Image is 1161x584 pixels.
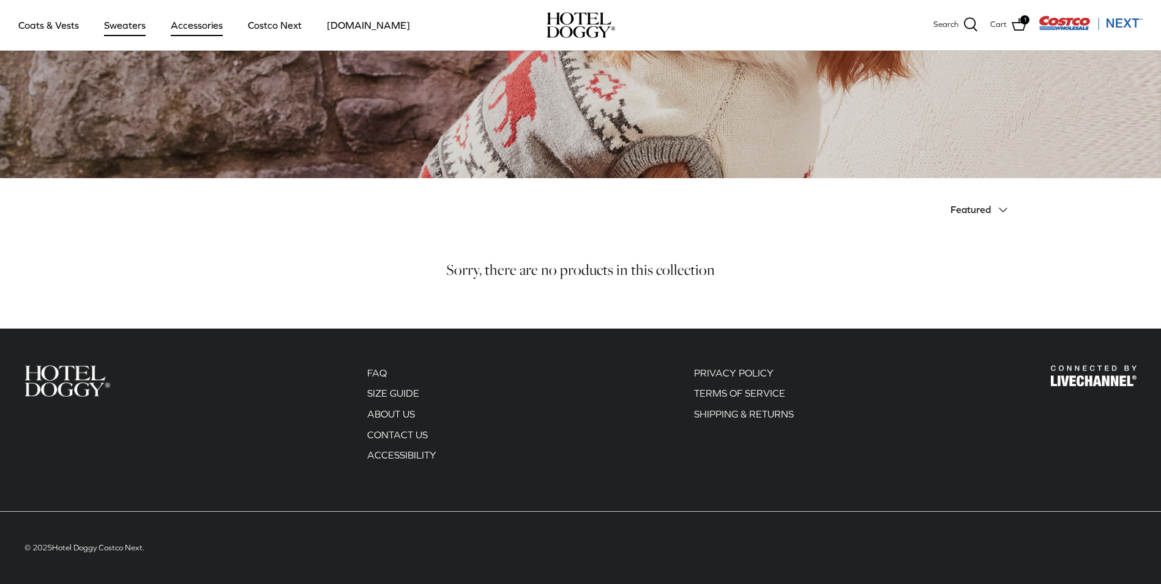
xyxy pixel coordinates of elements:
[367,387,419,399] a: SIZE GUIDE
[237,4,313,46] a: Costco Next
[367,367,387,378] a: FAQ
[93,4,157,46] a: Sweaters
[950,204,991,215] span: Featured
[367,449,436,460] a: ACCESSIBILITY
[1039,15,1143,31] img: Costco Next
[933,18,958,31] span: Search
[1051,365,1137,387] img: Hotel Doggy Costco Next
[1039,23,1143,32] a: Visit Costco Next
[367,408,415,419] a: ABOUT US
[694,367,774,378] a: PRIVACY POLICY
[694,387,785,399] a: TERMS OF SERVICE
[367,429,428,440] a: CONTACT US
[694,408,794,419] a: SHIPPING & RETURNS
[547,12,615,38] img: hoteldoggycom
[7,4,90,46] a: Coats & Vests
[24,543,144,552] span: © 2025 .
[990,17,1026,33] a: Cart 1
[52,543,143,552] a: Hotel Doggy Costco Next
[1020,15,1029,24] span: 1
[160,4,234,46] a: Accessories
[950,197,1015,223] button: Featured
[990,18,1007,31] span: Cart
[933,17,978,33] a: Search
[355,365,449,468] div: Secondary navigation
[24,365,110,397] img: Hotel Doggy Costco Next
[682,365,806,468] div: Secondary navigation
[547,12,615,38] a: hoteldoggy.com hoteldoggycom
[316,4,421,46] a: [DOMAIN_NAME]
[146,260,1015,279] h5: Sorry, there are no products in this collection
